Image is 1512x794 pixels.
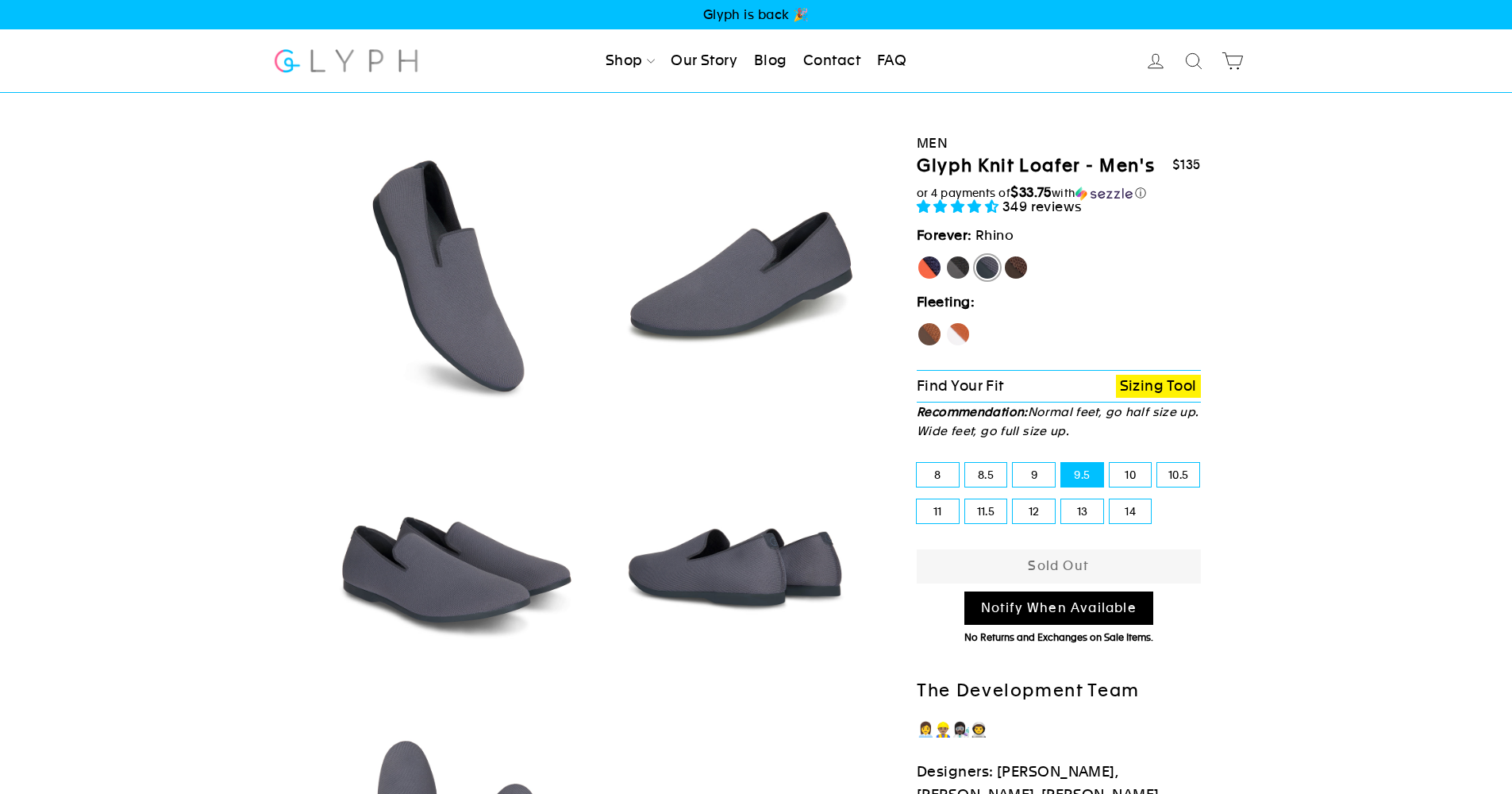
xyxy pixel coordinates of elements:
label: 10 [1110,463,1152,487]
p: 👩‍💼👷🏽‍♂️👩🏿‍🔬👨‍🚀 [917,719,1201,742]
button: Sold Out [917,549,1201,584]
label: 13 [1061,499,1103,523]
label: 9 [1013,463,1055,487]
label: 11.5 [965,499,1007,523]
img: Rhino [319,425,590,696]
a: FAQ [871,44,913,79]
span: Sold Out [1028,558,1089,573]
ul: Primary [599,44,913,79]
span: Find Your Fit [917,377,1004,394]
img: Sezzle [1075,187,1133,201]
label: 11 [917,499,959,523]
label: 8.5 [965,463,1007,487]
label: Mustang [1003,255,1029,280]
span: $33.75 [1010,184,1052,200]
label: Fox [945,322,971,347]
span: 349 reviews [1002,198,1083,214]
p: Normal feet, go half size up. Wide feet, go full size up. [917,403,1201,441]
div: or 4 payments of with [917,185,1201,201]
label: [PERSON_NAME] [917,255,942,280]
strong: Forever: [917,227,972,243]
span: No Returns and Exchanges on Sale Items. [964,632,1153,643]
strong: Recommendation: [917,405,1028,418]
label: 14 [1110,499,1152,523]
span: Rhino [975,227,1014,243]
strong: Fleeting: [917,294,975,310]
label: 9.5 [1061,463,1103,487]
label: Rhino [975,255,1000,280]
h1: Glyph Knit Loafer - Men's [917,155,1155,178]
label: Panther [945,255,971,280]
a: Sizing Tool [1116,375,1201,398]
img: Rhino [319,140,590,410]
a: Contact [797,44,867,79]
a: Shop [599,44,661,79]
h2: The Development Team [917,680,1201,703]
label: 8 [917,463,959,487]
img: Rhino [603,425,874,696]
span: 4.71 stars [917,198,1002,214]
img: Glyph [272,40,421,82]
a: Our Story [664,44,744,79]
a: Notify When Available [964,592,1153,626]
div: or 4 payments of$33.75withSezzle Click to learn more about Sezzle [917,185,1201,201]
label: 12 [1013,499,1055,523]
label: Hawk [917,322,942,347]
a: Blog [748,44,794,79]
label: 10.5 [1157,463,1199,487]
div: Men [917,133,1201,154]
span: $135 [1172,157,1201,172]
img: Rhino [603,140,874,410]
